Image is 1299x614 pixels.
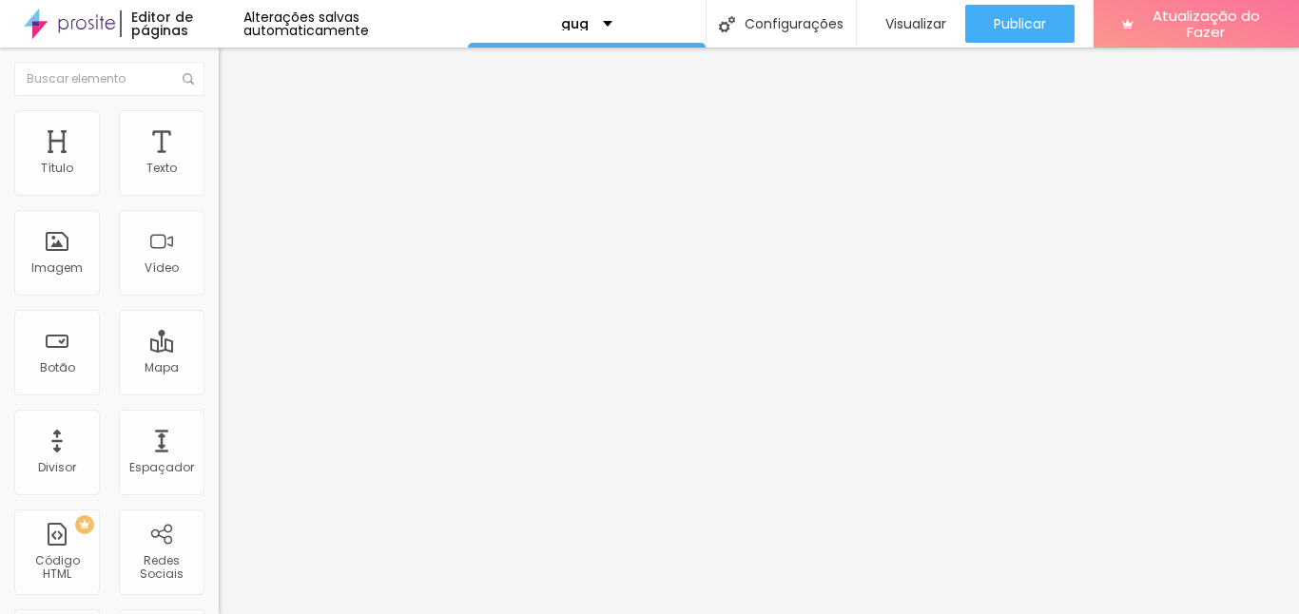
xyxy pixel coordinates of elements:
[129,459,194,475] font: Espaçador
[131,8,193,40] font: Editor de páginas
[40,359,75,375] font: Botão
[31,259,83,276] font: Imagem
[35,552,80,582] font: Código HTML
[183,73,194,85] img: Ícone
[41,160,73,176] font: Título
[145,359,179,375] font: Mapa
[1153,6,1260,42] font: Atualização do Fazer
[14,62,204,96] input: Buscar elemento
[146,160,177,176] font: Texto
[719,16,735,32] img: Ícone
[965,5,1075,43] button: Publicar
[857,5,965,43] button: Visualizar
[994,14,1046,33] font: Publicar
[38,459,76,475] font: Divisor
[145,259,179,276] font: Vídeo
[561,14,589,33] font: gug
[745,14,843,33] font: Configurações
[243,8,369,40] font: Alterações salvas automaticamente
[140,552,184,582] font: Redes Sociais
[885,14,946,33] font: Visualizar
